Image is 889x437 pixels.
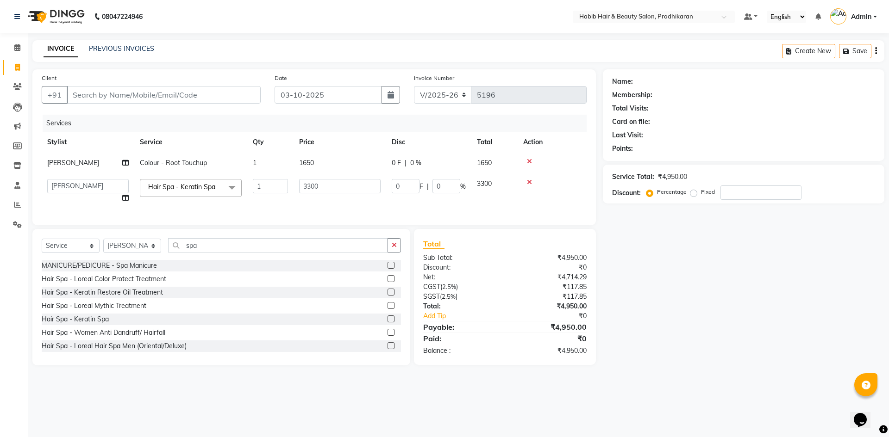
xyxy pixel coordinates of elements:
label: Date [275,74,287,82]
span: Colour - Root Touchup [140,159,207,167]
span: 1650 [299,159,314,167]
div: ₹4,950.00 [505,346,593,356]
span: | [427,182,429,191]
span: Admin [851,12,871,22]
div: Last Visit: [612,130,643,140]
span: 2.5% [442,293,456,300]
div: ₹4,950.00 [505,321,593,332]
div: Name: [612,77,633,86]
div: Balance : [416,346,505,356]
span: CGST [423,283,440,291]
button: Save [839,44,871,58]
div: ( ) [416,292,505,302]
div: Total Visits: [612,104,649,113]
span: SGST [423,292,440,301]
label: Fixed [701,188,715,196]
th: Price [294,132,386,153]
div: ₹0 [505,333,593,344]
div: ₹117.85 [505,282,593,292]
span: 2.5% [442,283,456,290]
a: PREVIOUS INVOICES [89,44,154,53]
span: Hair Spa - Keratin Spa [148,183,215,191]
th: Total [471,132,518,153]
th: Action [518,132,587,153]
input: Search by Name/Mobile/Email/Code [67,86,261,104]
div: Discount: [612,188,641,198]
div: ( ) [416,282,505,292]
th: Disc [386,132,471,153]
span: 0 % [410,158,421,168]
a: x [215,183,219,191]
span: [PERSON_NAME] [47,159,99,167]
div: Payable: [416,321,505,332]
button: Create New [782,44,835,58]
div: ₹4,714.29 [505,272,593,282]
div: Paid: [416,333,505,344]
div: Hair Spa - Loreal Hair Spa Men (Oriental/Deluxe) [42,341,187,351]
div: Points: [612,144,633,154]
span: | [405,158,407,168]
input: Search or Scan [168,238,388,252]
div: Hair Spa - Women Anti Dandruff/ Hairfall [42,328,165,338]
div: Hair Spa - Keratin Restore Oil Treatment [42,288,163,297]
span: 1 [253,159,257,167]
b: 08047224946 [102,4,143,30]
div: Total: [416,302,505,311]
th: Service [134,132,247,153]
a: INVOICE [44,41,78,57]
div: Net: [416,272,505,282]
div: Discount: [416,263,505,272]
div: ₹0 [505,263,593,272]
img: Admin [830,8,846,25]
label: Client [42,74,56,82]
div: MANICURE/PEDICURE - Spa Manicure [42,261,157,271]
div: ₹4,950.00 [505,302,593,311]
a: Add Tip [416,311,520,321]
div: ₹4,950.00 [658,172,687,182]
div: ₹117.85 [505,292,593,302]
div: Card on file: [612,117,650,127]
div: Hair Spa - Loreal Mythic Treatment [42,301,146,311]
div: Sub Total: [416,253,505,263]
span: % [460,182,466,191]
label: Percentage [657,188,687,196]
div: Membership: [612,90,652,100]
div: ₹4,950.00 [505,253,593,263]
div: Hair Spa - Loreal Color Protect Treatment [42,274,166,284]
div: Hair Spa - Keratin Spa [42,314,109,324]
div: ₹0 [520,311,593,321]
label: Invoice Number [414,74,454,82]
span: 3300 [477,179,492,188]
iframe: chat widget [850,400,880,428]
span: 1650 [477,159,492,167]
th: Stylist [42,132,134,153]
button: +91 [42,86,68,104]
th: Qty [247,132,294,153]
img: logo [24,4,87,30]
span: F [419,182,423,191]
div: Service Total: [612,172,654,182]
div: Services [43,115,594,132]
span: Total [423,239,444,249]
span: 0 F [392,158,401,168]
